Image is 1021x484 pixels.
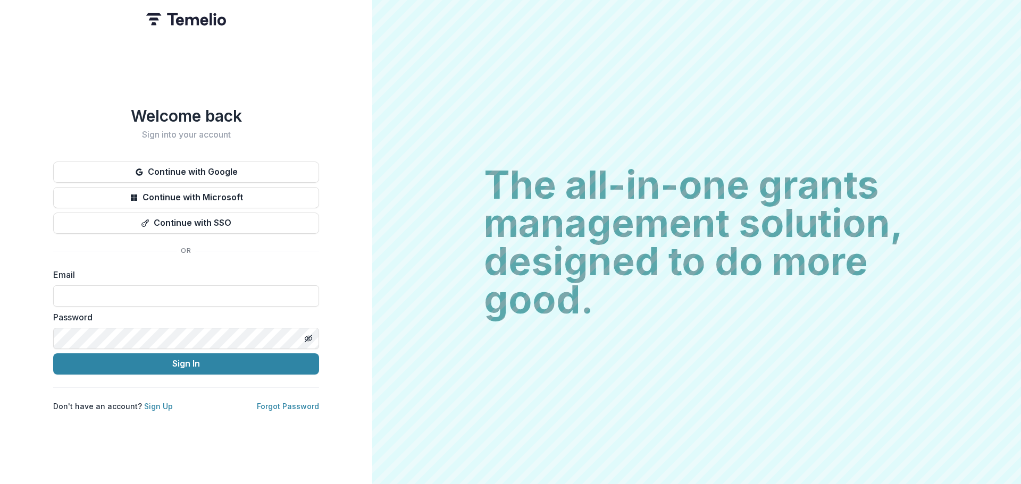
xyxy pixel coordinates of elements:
button: Continue with SSO [53,213,319,234]
button: Sign In [53,353,319,375]
a: Forgot Password [257,402,319,411]
button: Continue with Google [53,162,319,183]
h1: Welcome back [53,106,319,125]
button: Continue with Microsoft [53,187,319,208]
label: Password [53,311,313,324]
button: Toggle password visibility [300,330,317,347]
h2: Sign into your account [53,130,319,140]
a: Sign Up [144,402,173,411]
label: Email [53,268,313,281]
p: Don't have an account? [53,401,173,412]
img: Temelio [146,13,226,26]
